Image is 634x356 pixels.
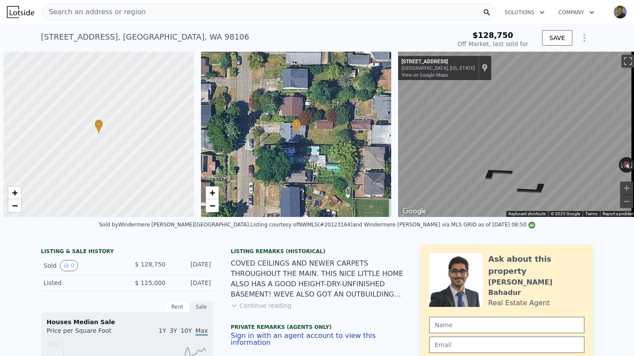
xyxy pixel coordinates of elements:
[48,341,62,347] tspan: $627
[181,327,192,334] span: 10Y
[402,72,448,78] a: View on Google Maps
[94,121,103,128] span: •
[231,248,403,255] div: Listing Remarks (Historical)
[488,277,584,298] div: [PERSON_NAME] Bahadur
[231,324,403,332] div: Private Remarks (Agents Only)
[7,6,34,18] img: Lotside
[400,206,429,217] img: Google
[402,65,475,71] div: [GEOGRAPHIC_DATA], [US_STATE]
[231,332,403,346] button: Sign in with an agent account to view this information
[482,63,488,73] a: Show location on map
[189,301,213,313] div: Sale
[173,260,211,271] div: [DATE]
[458,40,528,48] div: Off Market, last sold for
[585,211,597,216] a: Terms (opens in new tab)
[292,119,301,134] div: •
[292,121,301,128] span: •
[619,157,634,173] button: Reset the view
[165,301,189,313] div: Rent
[135,279,166,286] span: $ 125,000
[542,30,572,46] button: SAVE
[576,29,593,46] button: Show Options
[508,211,546,217] button: Keyboard shortcuts
[44,260,120,271] div: Sold
[12,200,18,211] span: −
[400,206,429,217] a: Open this area in Google Maps (opens a new window)
[206,199,219,212] a: Zoom out
[231,258,403,300] div: COVED CEILINGS AND NEWER CARPETS THROUGHOUT THE MAIN. THIS NICE LITTLE HOME ALSO HAS A GOOD HEIGH...
[551,211,580,216] span: © 2025 Google
[195,327,208,336] span: Max
[488,253,584,277] div: Ask about this property
[498,5,552,20] button: Solutions
[231,301,292,310] button: Continue reading
[429,337,584,353] input: Email
[159,327,166,334] span: 1Y
[8,199,21,212] a: Zoom out
[42,7,146,17] span: Search an address or region
[60,260,78,271] button: View historical data
[41,31,249,43] div: [STREET_ADDRESS] , [GEOGRAPHIC_DATA] , WA 98106
[620,195,633,208] button: Zoom out
[209,200,215,211] span: −
[99,222,250,228] div: Sold by Windermere [PERSON_NAME][GEOGRAPHIC_DATA] .
[619,157,624,173] button: Rotate counterclockwise
[429,317,584,333] input: Name
[135,261,166,268] span: $ 128,750
[488,298,550,308] div: Real Estate Agent
[251,222,535,228] div: Listing courtesy of NWMLS (#20123164) and Windermere [PERSON_NAME] via MLS GRID as of [DATE] 08:50
[12,187,18,198] span: +
[206,186,219,199] a: Zoom in
[47,318,208,326] div: Houses Median Sale
[8,186,21,199] a: Zoom in
[528,222,535,229] img: NWMLS Logo
[41,248,213,257] div: LISTING & SALE HISTORY
[173,279,211,287] div: [DATE]
[209,187,215,198] span: +
[552,5,601,20] button: Company
[402,59,475,65] div: [STREET_ADDRESS]
[620,182,633,195] button: Zoom in
[94,119,103,134] div: •
[502,179,567,199] path: Go South, 10th Ave SW
[463,163,527,183] path: Go North, 10th Ave SW
[47,326,127,340] div: Price per Square Foot
[44,279,120,287] div: Listed
[613,5,627,19] img: avatar
[472,31,513,40] span: $128,750
[169,327,177,334] span: 3Y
